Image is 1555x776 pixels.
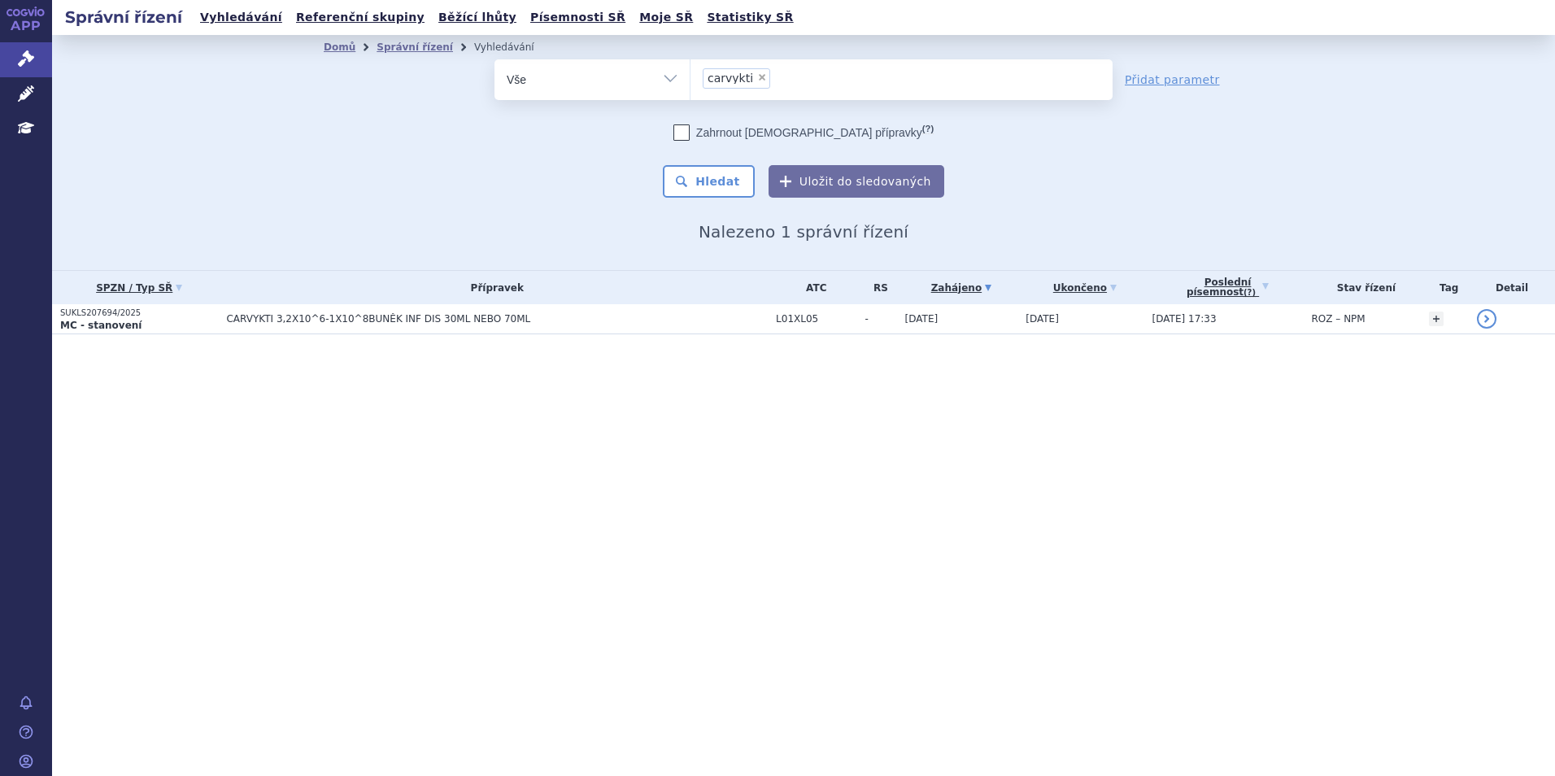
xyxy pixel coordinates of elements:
[1312,313,1366,325] span: ROZ – NPM
[634,7,698,28] a: Moje SŘ
[1026,277,1143,299] a: Ukončeno
[776,313,856,325] span: L01XL05
[663,165,755,198] button: Hledat
[1125,72,1220,88] a: Přidat parametr
[702,7,798,28] a: Statistiky SŘ
[856,271,896,304] th: RS
[1152,313,1217,325] span: [DATE] 17:33
[905,313,939,325] span: [DATE]
[1421,271,1469,304] th: Tag
[768,271,856,304] th: ATC
[218,271,768,304] th: Přípravek
[708,72,753,84] span: carvykti
[769,165,944,198] button: Uložit do sledovaných
[1429,312,1444,326] a: +
[60,277,218,299] a: SPZN / Typ SŘ
[525,7,630,28] a: Písemnosti SŘ
[1477,309,1496,329] a: detail
[1152,271,1304,304] a: Poslednípísemnost(?)
[377,41,453,53] a: Správní řízení
[775,68,784,88] input: carvykti
[52,6,195,28] h2: Správní řízení
[1026,313,1059,325] span: [DATE]
[1304,271,1422,304] th: Stav řízení
[474,35,555,59] li: Vyhledávání
[60,307,218,319] p: SUKLS207694/2025
[433,7,521,28] a: Běžící lhůty
[699,222,908,242] span: Nalezeno 1 správní řízení
[324,41,355,53] a: Domů
[1244,288,1256,298] abbr: (?)
[905,277,1018,299] a: Zahájeno
[865,313,896,325] span: -
[60,320,142,331] strong: MC - stanovení
[195,7,287,28] a: Vyhledávání
[1469,271,1555,304] th: Detail
[226,313,633,325] span: CARVYKTI 3,2X10^6-1X10^8BUNĚK INF DIS 30ML NEBO 70ML
[673,124,934,141] label: Zahrnout [DEMOGRAPHIC_DATA] přípravky
[757,72,767,82] span: ×
[291,7,429,28] a: Referenční skupiny
[922,124,934,134] abbr: (?)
